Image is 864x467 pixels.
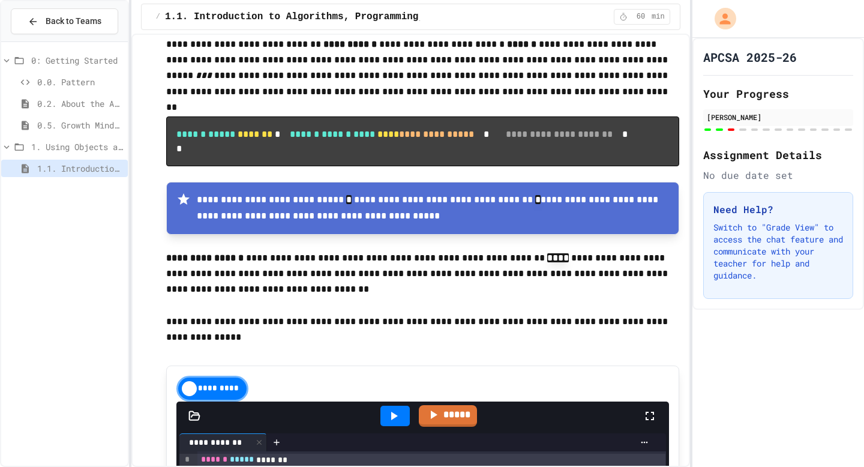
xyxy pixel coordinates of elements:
span: 0: Getting Started [31,54,123,67]
span: / [156,12,160,22]
div: No due date set [703,168,853,182]
h2: Assignment Details [703,146,853,163]
h2: Your Progress [703,85,853,102]
span: 1.1. Introduction to Algorithms, Programming, and Compilers [165,10,505,24]
span: min [652,12,665,22]
button: Back to Teams [11,8,118,34]
div: My Account [702,5,739,32]
span: 1.1. Introduction to Algorithms, Programming, and Compilers [37,162,123,175]
p: Switch to "Grade View" to access the chat feature and communicate with your teacher for help and ... [713,221,843,282]
span: Back to Teams [46,15,101,28]
span: 60 [631,12,650,22]
span: 0.5. Growth Mindset [37,119,123,131]
span: 0.0. Pattern [37,76,123,88]
h3: Need Help? [713,202,843,217]
span: 1. Using Objects and Methods [31,140,123,153]
h1: APCSA 2025-26 [703,49,797,65]
span: 0.2. About the AP CSA Exam [37,97,123,110]
div: [PERSON_NAME] [707,112,850,122]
